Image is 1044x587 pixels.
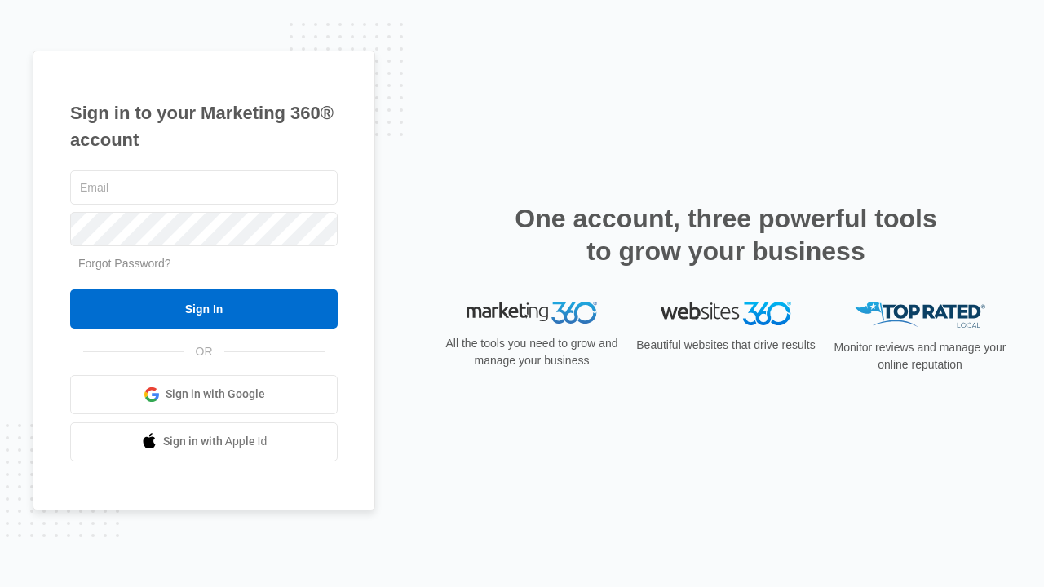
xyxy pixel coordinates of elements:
[70,375,338,414] a: Sign in with Google
[635,337,817,354] p: Beautiful websites that drive results
[78,257,171,270] a: Forgot Password?
[855,302,985,329] img: Top Rated Local
[829,339,1011,373] p: Monitor reviews and manage your online reputation
[440,335,623,369] p: All the tools you need to grow and manage your business
[184,343,224,360] span: OR
[70,289,338,329] input: Sign In
[70,422,338,461] a: Sign in with Apple Id
[70,99,338,153] h1: Sign in to your Marketing 360® account
[70,170,338,205] input: Email
[661,302,791,325] img: Websites 360
[510,202,942,267] h2: One account, three powerful tools to grow your business
[163,433,268,450] span: Sign in with Apple Id
[166,386,265,403] span: Sign in with Google
[467,302,597,324] img: Marketing 360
